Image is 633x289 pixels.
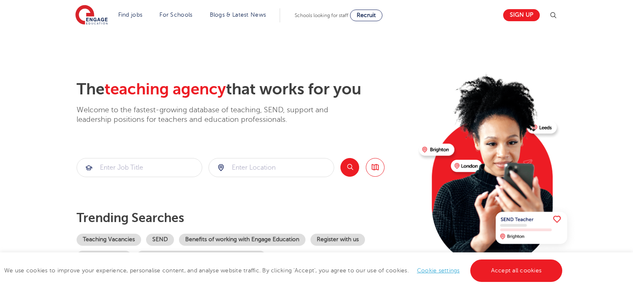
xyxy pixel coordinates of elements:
[75,5,108,26] img: Engage Education
[77,234,141,246] a: Teaching Vacancies
[340,158,359,177] button: Search
[350,10,382,21] a: Recruit
[77,210,412,225] p: Trending searches
[179,234,305,246] a: Benefits of working with Engage Education
[118,12,143,18] a: Find jobs
[104,80,226,98] span: teaching agency
[295,12,348,18] span: Schools looking for staff
[209,158,334,177] input: Submit
[146,234,174,246] a: SEND
[209,158,334,177] div: Submit
[77,105,351,125] p: Welcome to the fastest-growing database of teaching, SEND, support and leadership positions for t...
[77,80,412,99] h2: The that works for you
[210,12,266,18] a: Blogs & Latest News
[503,9,540,21] a: Sign up
[310,234,365,246] a: Register with us
[357,12,376,18] span: Recruit
[417,267,460,274] a: Cookie settings
[77,158,202,177] div: Submit
[77,158,202,177] input: Submit
[159,12,192,18] a: For Schools
[4,267,564,274] span: We use cookies to improve your experience, personalise content, and analyse website traffic. By c...
[470,259,563,282] a: Accept all cookies
[137,251,266,263] a: Our coverage across [GEOGRAPHIC_DATA]
[77,251,132,263] a: Become a tutor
